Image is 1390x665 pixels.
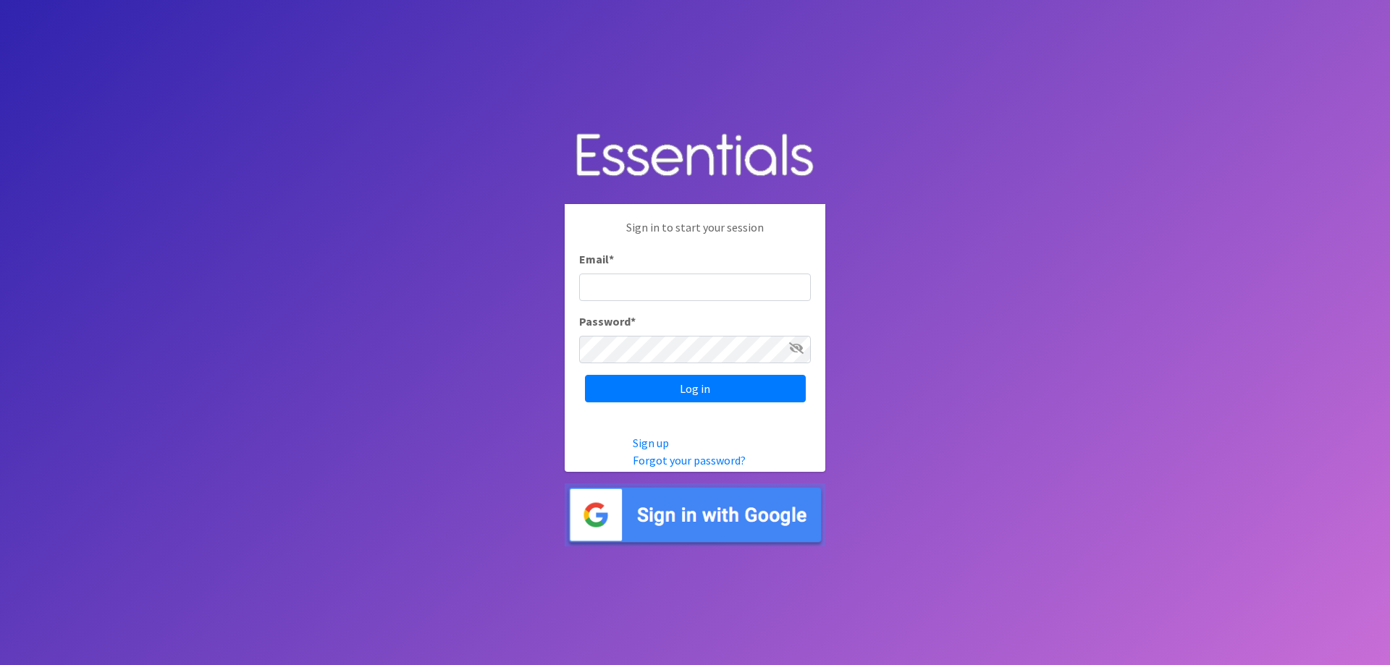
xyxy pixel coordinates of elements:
[565,119,825,193] img: Human Essentials
[585,375,806,402] input: Log in
[579,250,614,268] label: Email
[633,436,669,450] a: Sign up
[579,219,811,250] p: Sign in to start your session
[631,314,636,329] abbr: required
[609,252,614,266] abbr: required
[565,483,825,546] img: Sign in with Google
[633,453,746,467] a: Forgot your password?
[579,313,636,330] label: Password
